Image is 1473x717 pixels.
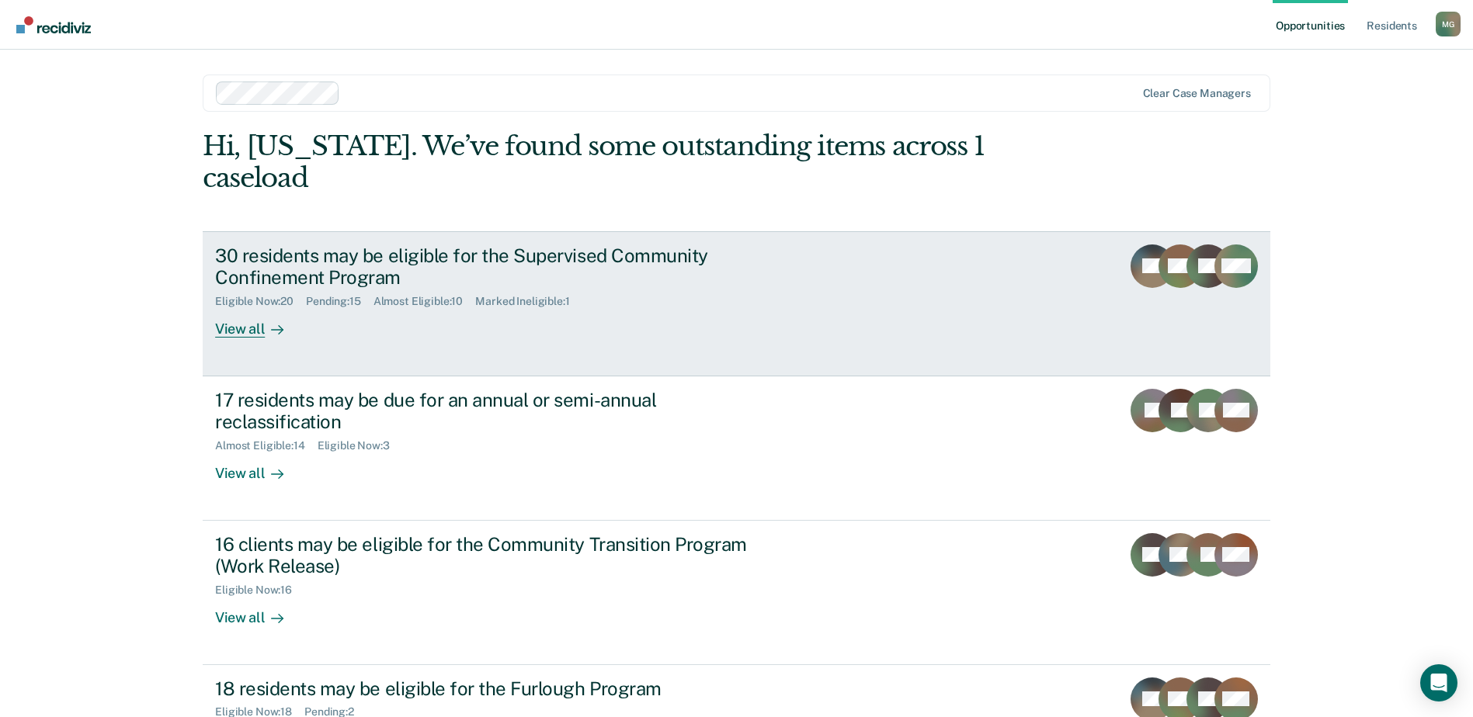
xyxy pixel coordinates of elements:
[215,389,760,434] div: 17 residents may be due for an annual or semi-annual reclassification
[373,295,476,308] div: Almost Eligible : 10
[215,452,302,483] div: View all
[203,130,1057,194] div: Hi, [US_STATE]. We’ve found some outstanding items across 1 caseload
[215,584,304,597] div: Eligible Now : 16
[306,295,373,308] div: Pending : 15
[215,295,306,308] div: Eligible Now : 20
[475,295,582,308] div: Marked Ineligible : 1
[16,16,91,33] img: Recidiviz
[203,376,1270,521] a: 17 residents may be due for an annual or semi-annual reclassificationAlmost Eligible:14Eligible N...
[1143,87,1251,100] div: Clear case managers
[318,439,402,452] div: Eligible Now : 3
[1436,12,1461,36] button: Profile dropdown button
[215,439,318,452] div: Almost Eligible : 14
[215,677,760,700] div: 18 residents may be eligible for the Furlough Program
[203,521,1270,665] a: 16 clients may be eligible for the Community Transition Program (Work Release)Eligible Now:16View...
[203,231,1270,376] a: 30 residents may be eligible for the Supervised Community Confinement ProgramEligible Now:20Pendi...
[215,597,302,627] div: View all
[215,533,760,578] div: 16 clients may be eligible for the Community Transition Program (Work Release)
[215,244,760,289] div: 30 residents may be eligible for the Supervised Community Confinement Program
[1436,12,1461,36] div: M G
[1420,664,1457,701] div: Open Intercom Messenger
[215,308,302,338] div: View all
